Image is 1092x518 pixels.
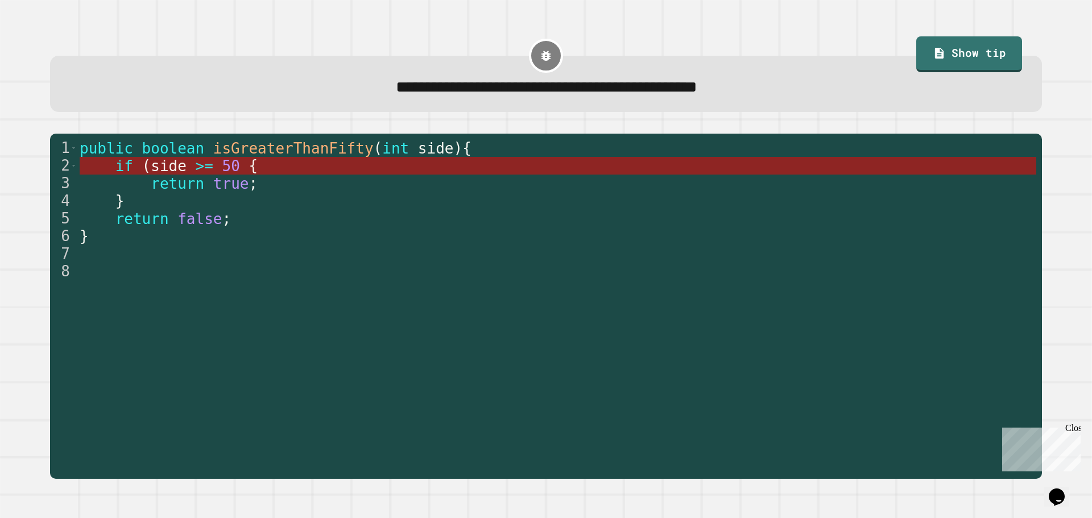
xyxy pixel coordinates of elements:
[195,158,213,175] span: >=
[222,158,239,175] span: 50
[50,175,77,192] div: 3
[115,210,168,227] span: return
[80,140,133,157] span: public
[71,139,77,157] span: Toggle code folding, rows 1 through 6
[213,175,249,192] span: true
[50,227,77,245] div: 6
[177,210,222,227] span: false
[71,157,77,175] span: Toggle code folding, row 2
[115,158,133,175] span: if
[1044,473,1081,507] iframe: chat widget
[50,210,77,227] div: 5
[151,158,187,175] span: side
[142,140,204,157] span: boolean
[213,140,373,157] span: isGreaterThanFifty
[151,175,204,192] span: return
[5,5,78,72] div: Chat with us now!Close
[916,36,1022,73] a: Show tip
[50,192,77,210] div: 4
[50,139,77,157] div: 1
[998,423,1081,471] iframe: chat widget
[382,140,409,157] span: int
[50,157,77,175] div: 2
[50,263,77,280] div: 8
[50,245,77,263] div: 7
[417,140,453,157] span: side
